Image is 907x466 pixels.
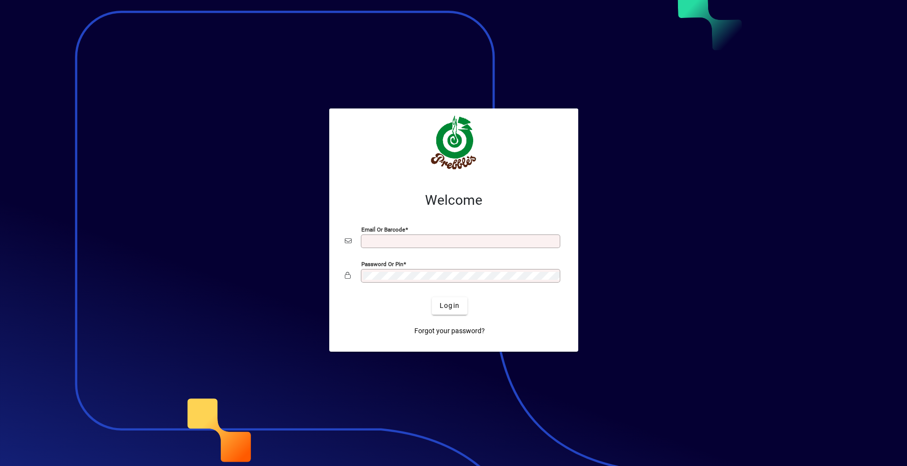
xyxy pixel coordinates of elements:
[440,301,460,311] span: Login
[361,260,403,267] mat-label: Password or Pin
[432,297,467,315] button: Login
[414,326,485,336] span: Forgot your password?
[345,192,563,209] h2: Welcome
[410,323,489,340] a: Forgot your password?
[361,226,405,233] mat-label: Email or Barcode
